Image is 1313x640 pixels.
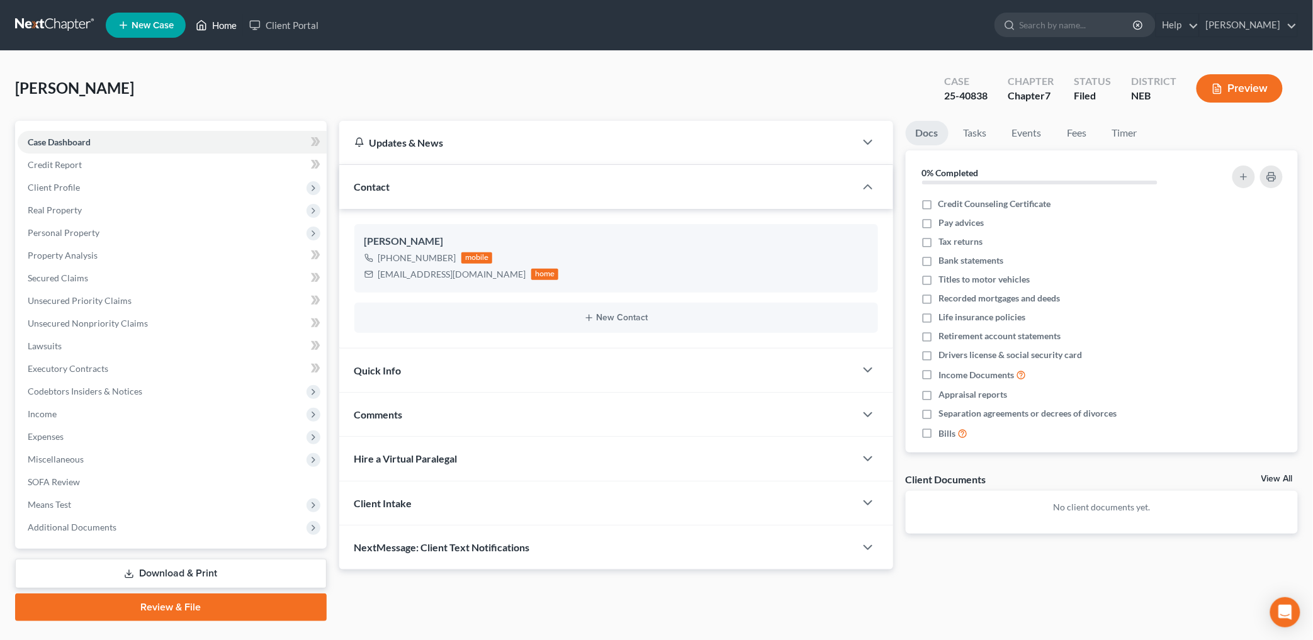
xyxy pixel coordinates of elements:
[28,499,71,510] span: Means Test
[938,349,1082,361] span: Drivers license & social security card
[28,227,99,238] span: Personal Property
[28,272,88,283] span: Secured Claims
[1074,89,1111,103] div: Filed
[1261,474,1293,483] a: View All
[354,452,458,464] span: Hire a Virtual Paralegal
[1002,121,1052,145] a: Events
[28,340,62,351] span: Lawsuits
[944,74,988,89] div: Case
[18,154,327,176] a: Credit Report
[28,137,91,147] span: Case Dashboard
[1020,13,1135,36] input: Search by name...
[938,216,984,229] span: Pay advices
[28,386,142,396] span: Codebtors Insiders & Notices
[916,501,1288,514] p: No client documents yet.
[18,471,327,493] a: SOFA Review
[1156,14,1198,36] a: Help
[28,431,64,442] span: Expenses
[938,407,1117,420] span: Separation agreements or decrees of divorces
[906,473,986,486] div: Client Documents
[28,476,80,487] span: SOFA Review
[1008,89,1054,103] div: Chapter
[531,269,559,280] div: home
[938,273,1030,286] span: Titles to motor vehicles
[18,335,327,357] a: Lawsuits
[1057,121,1097,145] a: Fees
[28,363,108,374] span: Executory Contracts
[354,497,412,509] span: Client Intake
[938,388,1007,401] span: Appraisal reports
[938,311,1025,323] span: Life insurance policies
[1045,89,1051,101] span: 7
[1008,74,1054,89] div: Chapter
[28,408,57,419] span: Income
[938,235,983,248] span: Tax returns
[18,357,327,380] a: Executory Contracts
[28,522,116,532] span: Additional Documents
[18,289,327,312] a: Unsecured Priority Claims
[28,295,132,306] span: Unsecured Priority Claims
[354,136,840,149] div: Updates & News
[354,541,530,553] span: NextMessage: Client Text Notifications
[18,244,327,267] a: Property Analysis
[1197,74,1283,103] button: Preview
[28,205,82,215] span: Real Property
[461,252,493,264] div: mobile
[243,14,325,36] a: Client Portal
[938,198,1051,210] span: Credit Counseling Certificate
[354,408,403,420] span: Comments
[378,268,526,281] div: [EMAIL_ADDRESS][DOMAIN_NAME]
[378,252,456,264] div: [PHONE_NUMBER]
[938,254,1003,267] span: Bank statements
[944,89,988,103] div: 25-40838
[28,318,148,328] span: Unsecured Nonpriority Claims
[15,79,134,97] span: [PERSON_NAME]
[28,182,80,193] span: Client Profile
[18,312,327,335] a: Unsecured Nonpriority Claims
[28,250,98,261] span: Property Analysis
[364,234,868,249] div: [PERSON_NAME]
[1074,74,1111,89] div: Status
[354,181,390,193] span: Contact
[364,313,868,323] button: New Contact
[18,131,327,154] a: Case Dashboard
[189,14,243,36] a: Home
[1200,14,1297,36] a: [PERSON_NAME]
[922,167,979,178] strong: 0% Completed
[938,427,955,440] span: Bills
[1270,597,1300,627] div: Open Intercom Messenger
[954,121,997,145] a: Tasks
[354,364,402,376] span: Quick Info
[132,21,174,30] span: New Case
[938,292,1060,305] span: Recorded mortgages and deeds
[906,121,949,145] a: Docs
[15,593,327,621] a: Review & File
[28,454,84,464] span: Miscellaneous
[1131,74,1176,89] div: District
[1131,89,1176,103] div: NEB
[18,267,327,289] a: Secured Claims
[1102,121,1147,145] a: Timer
[28,159,82,170] span: Credit Report
[938,330,1061,342] span: Retirement account statements
[938,369,1014,381] span: Income Documents
[15,559,327,588] a: Download & Print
